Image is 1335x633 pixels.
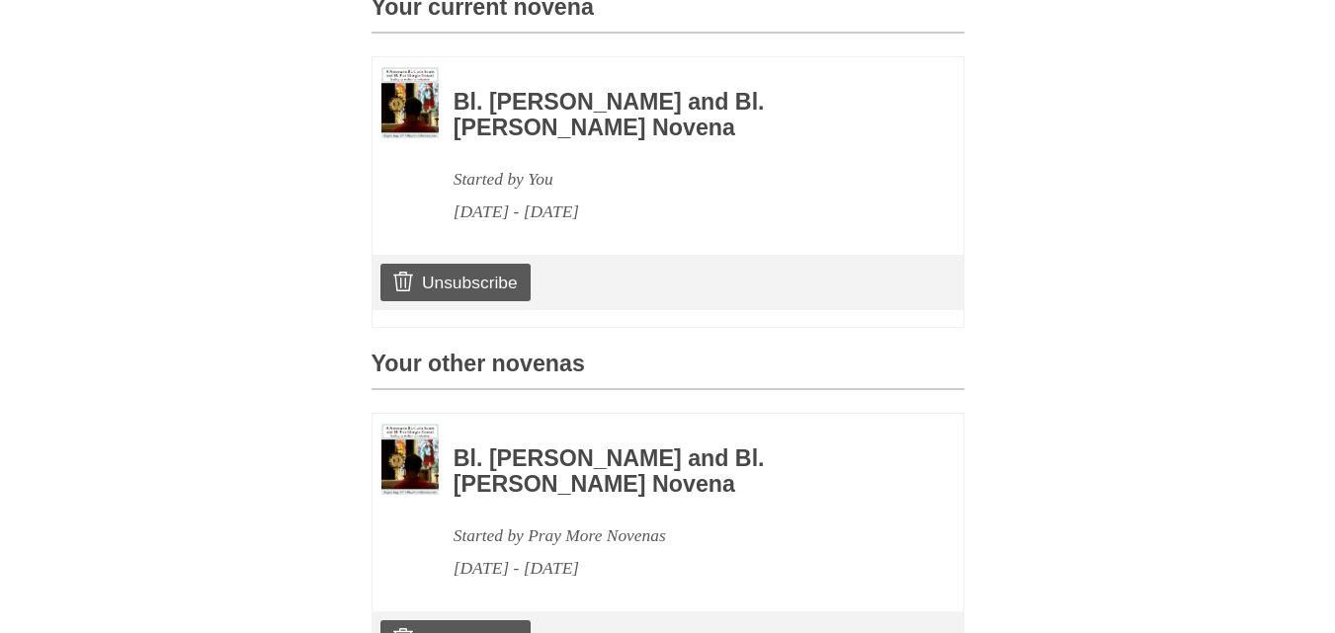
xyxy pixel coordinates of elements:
a: Unsubscribe [380,264,530,301]
div: Started by Pray More Novenas [454,519,910,552]
h3: Bl. [PERSON_NAME] and Bl. [PERSON_NAME] Novena [454,90,910,140]
div: Started by You [454,163,910,196]
h3: Bl. [PERSON_NAME] and Bl. [PERSON_NAME] Novena [454,446,910,497]
div: [DATE] - [DATE] [454,552,910,585]
h3: Your other novenas [372,352,964,390]
div: [DATE] - [DATE] [454,196,910,228]
img: Novena image [381,67,439,139]
img: Novena image [381,424,439,496]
